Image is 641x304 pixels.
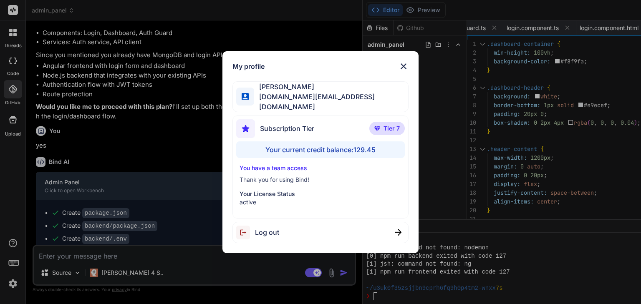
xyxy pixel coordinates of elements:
img: logout [236,226,255,239]
p: active [240,198,401,206]
img: close [399,61,409,71]
img: close [395,229,401,236]
span: Tier 7 [384,124,400,133]
span: [PERSON_NAME] [254,82,408,92]
p: Thank you for using Bind! [240,176,401,184]
img: premium [374,126,380,131]
img: subscription [236,119,255,138]
span: Log out [255,227,279,237]
div: Your current credit balance: 129.45 [236,141,404,158]
span: Subscription Tier [260,123,314,133]
p: You have a team access [240,164,401,172]
span: [DOMAIN_NAME][EMAIL_ADDRESS][DOMAIN_NAME] [254,92,408,112]
p: Your License Status [240,190,401,198]
h1: My profile [232,61,265,71]
img: profile [242,93,248,100]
